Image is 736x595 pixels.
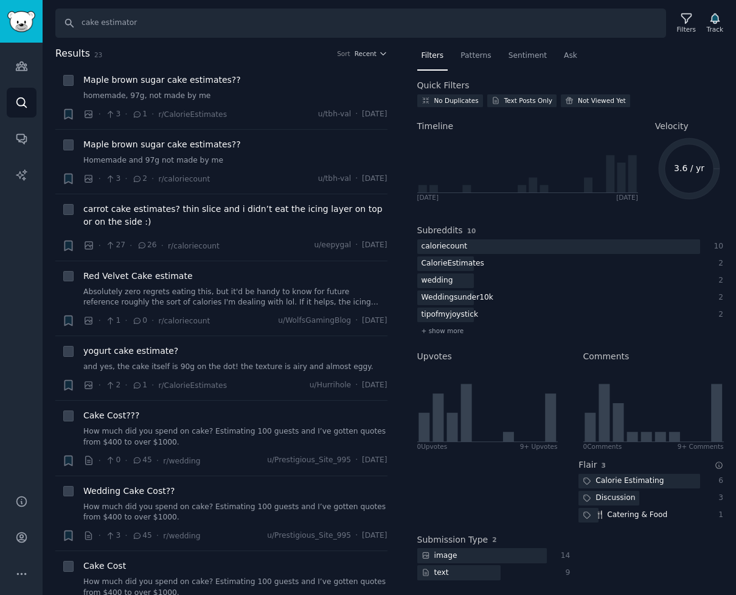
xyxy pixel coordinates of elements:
[355,49,377,58] span: Recent
[83,485,175,498] a: Wedding Cake Cost??
[83,345,178,357] a: yogurt cake estimate?
[417,273,457,289] div: wedding
[158,110,227,119] span: r/CalorieEstimates
[417,442,448,451] div: 0 Upvote s
[616,193,638,202] div: [DATE]
[132,380,147,391] span: 1
[132,530,152,541] span: 45
[578,474,668,489] div: Calorie Estimating
[467,227,476,234] span: 10
[601,462,605,469] span: 3
[362,380,387,391] span: [DATE]
[417,565,453,580] div: text
[132,455,152,466] span: 45
[83,409,139,422] a: Cake Cost???
[99,172,101,185] span: ·
[310,380,351,391] span: u/Hurrihole
[158,175,210,183] span: r/caloriecount
[168,242,220,250] span: r/caloriecount
[318,109,352,120] span: u/tbh-val
[99,454,101,467] span: ·
[713,258,724,269] div: 2
[434,96,479,105] div: No Duplicates
[94,51,102,58] span: 23
[417,79,470,92] h2: Quick Filters
[132,109,147,120] span: 1
[520,442,558,451] div: 9+ Upvotes
[713,510,724,521] div: 1
[355,174,358,185] span: ·
[417,193,439,202] div: [DATE]
[504,96,552,105] div: Text Posts Only
[83,426,387,448] a: How much did you spend on cake? Estimating 100 guests and I’ve gotten quotes from $400 to over $1...
[83,270,193,283] a: Red Velvet Cake estimate
[460,51,491,62] span: Patterns
[105,240,125,251] span: 27
[105,315,120,326] span: 1
[422,51,444,62] span: Filters
[674,163,704,173] text: 3.6 / yr
[355,455,358,466] span: ·
[132,174,147,185] span: 2
[125,314,127,327] span: ·
[83,203,387,228] a: carrot cake estimates? thin slice and i didn’t eat the icing layer on top or on the side :)
[151,379,154,392] span: ·
[417,308,483,323] div: tipofmyjoystick
[163,532,200,540] span: r/wedding
[362,530,387,541] span: [DATE]
[99,314,101,327] span: ·
[678,442,724,451] div: 9+ Comments
[99,239,101,252] span: ·
[267,455,351,466] span: u/Prestigious_Site_995
[105,455,120,466] span: 0
[578,508,672,523] div: 🍴 Catering & Food
[417,239,472,255] div: caloriecount
[713,309,724,320] div: 2
[158,317,210,325] span: r/caloriecount
[509,51,547,62] span: Sentiment
[99,379,101,392] span: ·
[362,315,387,326] span: [DATE]
[7,11,35,32] img: GummySearch logo
[83,287,387,308] a: Absolutely zero regrets eating this, but it'd be handy to know for future reference roughly the s...
[158,381,227,390] span: r/CalorieEstimates
[655,120,689,133] span: Velocity
[713,292,724,303] div: 2
[583,350,630,363] h2: Comments
[355,49,387,58] button: Recent
[355,109,358,120] span: ·
[55,46,90,62] span: Results
[362,455,387,466] span: [DATE]
[83,138,241,151] span: Maple brown sugar cake estimates??
[337,49,350,58] div: Sort
[151,314,154,327] span: ·
[417,224,463,237] h2: Subreddits
[362,174,387,185] span: [DATE]
[362,240,387,251] span: [DATE]
[560,551,571,562] div: 14
[703,10,727,36] button: Track
[713,275,724,286] div: 2
[137,240,157,251] span: 26
[362,109,387,120] span: [DATE]
[105,530,120,541] span: 3
[130,239,132,252] span: ·
[560,568,571,579] div: 9
[83,155,387,166] a: Homemade and 97g not made by me
[99,108,101,121] span: ·
[318,174,352,185] span: u/tbh-val
[83,502,387,523] a: How much did you spend on cake? Estimating 100 guests and I’ve gotten quotes from $400 to over $1...
[417,548,462,563] div: image
[677,25,696,33] div: Filters
[132,315,147,326] span: 0
[713,241,724,252] div: 10
[583,442,622,451] div: 0 Comment s
[267,530,351,541] span: u/Prestigious_Site_995
[125,172,127,185] span: ·
[105,380,120,391] span: 2
[156,454,159,467] span: ·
